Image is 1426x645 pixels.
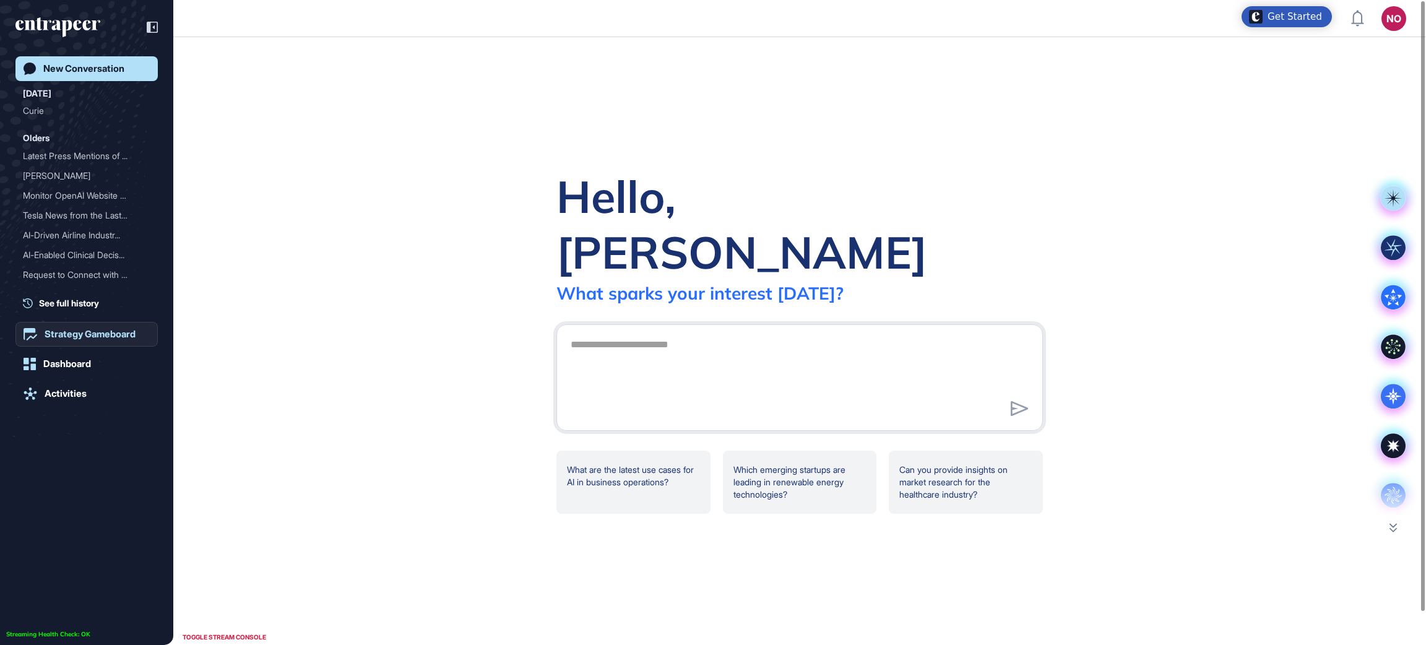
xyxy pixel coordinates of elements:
div: Can you provide insights on market research for the healthcare industry? [889,451,1043,514]
div: [DATE] [23,86,51,101]
div: AI-Enabled Clinical Decision Support Software for Infectious Disease Screening and AMR Program [23,245,150,265]
div: Get Started [1268,11,1322,23]
div: Latest Press Mentions of OpenAI [23,146,150,166]
a: Activities [15,381,158,406]
div: Tesla News from the Last ... [23,206,140,225]
div: What sparks your interest [DATE]? [556,282,844,304]
div: Curie [23,101,150,121]
div: TOGGLE STREAM CONSOLE [179,630,269,645]
div: Strategy Gameboard [45,329,136,340]
div: Curie [23,101,140,121]
div: AI-Driven Airline Industr... [23,225,140,245]
div: Request to Connect with Curie [23,265,150,285]
div: Monitor OpenAI Website Activity [23,186,150,206]
div: AI-Enabled Clinical Decis... [23,245,140,265]
div: Hello, [PERSON_NAME] [556,168,1043,280]
div: New Conversation [43,63,124,74]
div: Reese [23,285,150,305]
div: Monitor OpenAI Website Ac... [23,186,140,206]
div: entrapeer-logo [15,17,100,37]
div: [PERSON_NAME] [23,285,140,305]
a: Strategy Gameboard [15,322,158,347]
div: Tesla News from the Last Two Weeks [23,206,150,225]
div: Latest Press Mentions of ... [23,146,140,166]
div: Request to Connect with C... [23,265,140,285]
button: NO [1381,6,1406,31]
div: Dashboard [43,358,91,370]
div: What are the latest use cases for AI in business operations? [556,451,711,514]
div: Reese [23,166,150,186]
div: [PERSON_NAME] [23,166,140,186]
div: Open Get Started checklist [1242,6,1332,27]
div: Activities [45,388,87,399]
div: AI-Driven Airline Industry Updates [23,225,150,245]
img: launcher-image-alternative-text [1249,10,1263,24]
a: Dashboard [15,352,158,376]
a: New Conversation [15,56,158,81]
a: See full history [23,297,158,310]
div: Which emerging startups are leading in renewable energy technologies? [723,451,877,514]
div: Olders [23,131,50,145]
span: See full history [39,297,99,310]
